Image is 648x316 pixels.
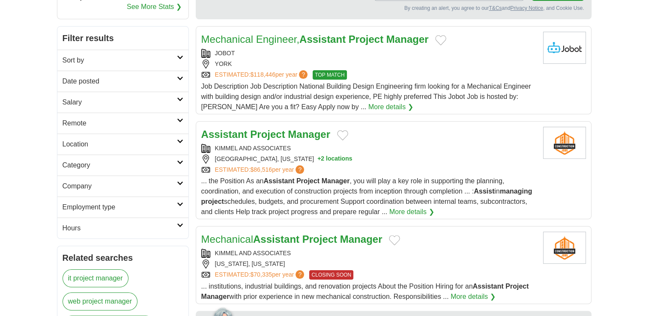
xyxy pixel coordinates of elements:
a: JOBOT [215,50,235,57]
img: Jobot logo [543,32,586,64]
span: ... institutions, industrial buildings, and renovation projects About the Position Hiring for an ... [201,283,529,300]
h2: Remote [63,118,177,128]
div: [GEOGRAPHIC_DATA], [US_STATE] [201,155,536,164]
a: Location [57,134,188,155]
a: ESTIMATED:$86,516per year? [215,165,306,174]
a: Sort by [57,50,188,71]
strong: Manager [322,177,350,185]
h2: Sort by [63,55,177,66]
strong: Assistant [201,128,248,140]
strong: Project [250,128,285,140]
span: TOP MATCH [313,70,346,80]
button: Add to favorite jobs [337,130,348,140]
a: Assistant Project Manager [201,128,330,140]
strong: Manager [386,33,429,45]
a: See More Stats ❯ [127,2,182,12]
strong: Assist [474,188,494,195]
a: MechanicalAssistant Project Manager [201,233,382,245]
a: More details ❯ [368,102,413,112]
img: Company logo [543,232,586,264]
strong: Project [302,233,337,245]
strong: Assistant [473,283,504,290]
span: $70,335 [250,271,272,278]
strong: Project [349,33,383,45]
strong: Assistant [299,33,346,45]
button: +2 locations [317,155,352,164]
a: Company [57,176,188,197]
strong: Project [505,283,529,290]
h2: Category [63,160,177,170]
button: Add to favorite jobs [435,35,446,45]
div: YORK [201,60,536,69]
span: ? [296,165,304,174]
a: Date posted [57,71,188,92]
span: ... the Position As an , you will play a key role in supporting the planning, coordination, and e... [201,177,532,215]
a: Category [57,155,188,176]
strong: Manager [288,128,330,140]
h2: Filter results [57,27,188,50]
a: ESTIMATED:$118,446per year? [215,70,310,80]
strong: Manager [340,233,382,245]
a: it project manager [63,269,128,287]
h2: Company [63,181,177,191]
span: Job Description Job Description National Building Design Engineering firm looking for a Mechanica... [201,83,531,110]
button: Add to favorite jobs [389,235,400,245]
strong: project [201,198,224,205]
div: By creating an alert, you agree to our and , and Cookie Use. [203,4,584,12]
strong: Project [296,177,320,185]
span: $118,446 [250,71,275,78]
span: $86,516 [250,166,272,173]
a: Hours [57,218,188,238]
h2: Related searches [63,251,183,264]
a: Privacy Notice [510,5,543,11]
img: Company logo [543,127,586,159]
a: ESTIMATED:$70,335per year? [215,270,306,280]
a: Salary [57,92,188,113]
div: [US_STATE], [US_STATE] [201,259,536,268]
a: Employment type [57,197,188,218]
h2: Location [63,139,177,149]
strong: Assistant [253,233,299,245]
a: More details ❯ [451,292,496,302]
div: KIMMEL AND ASSOCIATES [201,249,536,258]
strong: Manager [201,293,230,300]
span: ? [299,70,308,79]
h2: Hours [63,223,177,233]
h2: Salary [63,97,177,107]
div: KIMMEL AND ASSOCIATES [201,144,536,153]
a: More details ❯ [389,207,434,217]
h2: Date posted [63,76,177,86]
span: ? [296,270,304,279]
a: Mechanical Engineer,Assistant Project Manager [201,33,429,45]
h2: Employment type [63,202,177,212]
strong: managing [500,188,532,195]
span: CLOSING SOON [309,270,353,280]
strong: Assistant [263,177,294,185]
a: Remote [57,113,188,134]
a: T&Cs [489,5,502,11]
a: web project manager [63,292,137,310]
span: + [317,155,321,164]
